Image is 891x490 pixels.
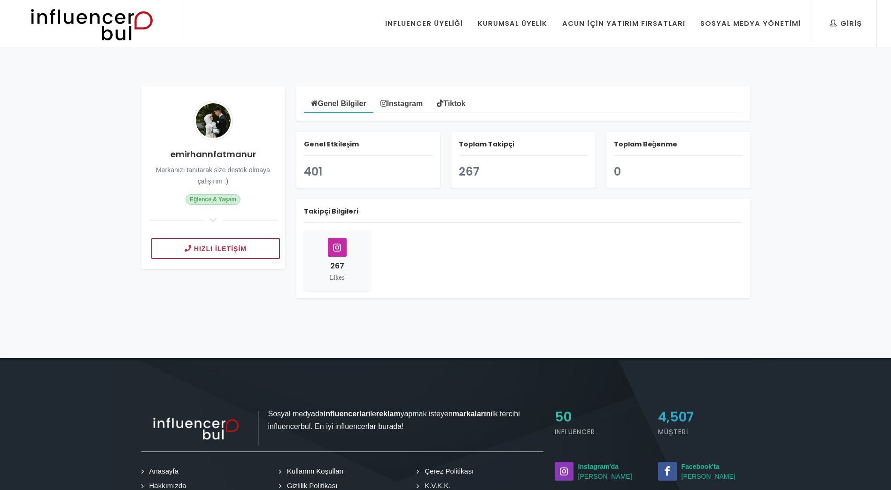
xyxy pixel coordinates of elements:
strong: Facebook'ta [682,463,720,470]
h5: Toplam Takipçi [459,139,588,156]
a: Instagram [373,93,430,112]
span: 267 [330,260,344,271]
span: Eğlence & Yaşam [186,194,240,205]
p: Sosyal medyada ile yapmak isteyen ilk tercihi influencerbul. En iyi influencerlar burada! [141,407,543,433]
span: 4,507 [658,408,694,426]
h5: Müşteri [658,427,750,437]
span: 0 [614,164,621,179]
h5: Takipçi Bilgileri [304,207,743,223]
a: Facebook'ta[PERSON_NAME] [658,462,750,482]
button: Hızlı İletişim [151,238,280,259]
small: Markanızı tanıtarak size destek olmaya çalışırım :) [156,166,270,185]
small: Likes [330,273,345,282]
span: 50 [555,408,572,426]
a: Instagram'da[PERSON_NAME] [555,462,647,482]
span: 401 [304,164,322,179]
h5: Genel Etkileşim [304,139,433,156]
div: Sosyal Medya Yönetimi [700,18,801,29]
a: Anasayfa [144,466,180,477]
div: Giriş [830,18,862,29]
h4: emirhannfatmanur [149,148,278,161]
div: Kurumsal Üyelik [478,18,547,29]
a: Genel Bilgiler [304,92,373,113]
div: Influencer Üyeliği [385,18,463,29]
strong: Instagram'da [578,463,619,470]
span: 267 [459,164,480,179]
div: Acun İçin Yatırım Fırsatları [562,18,685,29]
strong: influencerlar [324,410,369,418]
strong: markaların [453,410,491,418]
small: [PERSON_NAME] [555,462,647,482]
a: Kullanım Koşulları [281,466,345,477]
strong: reklam [376,410,401,418]
small: [PERSON_NAME] [658,462,750,482]
h5: Influencer [555,427,647,437]
h5: Toplam Beğenme [614,139,743,156]
img: influencer_light.png [141,411,259,445]
a: Tiktok [430,93,473,112]
img: Avatar [194,101,233,140]
a: Çerez Politikası [419,466,475,477]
